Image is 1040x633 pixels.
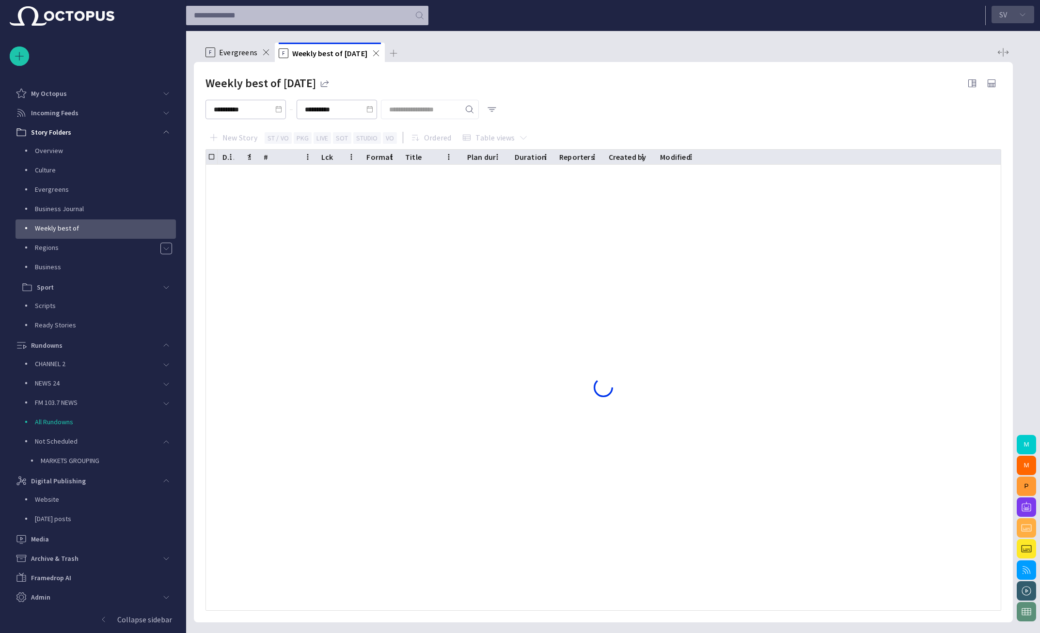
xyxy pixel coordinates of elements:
[35,398,157,407] p: FM 103.7 NEWS
[16,510,176,529] div: [DATE] posts
[1017,435,1036,454] button: M
[219,47,257,57] span: Evergreens
[559,152,594,162] div: Reporters
[202,43,275,62] div: FEvergreens
[31,476,86,486] p: Digital Publishing
[10,610,176,629] button: Collapse sidebar
[490,150,504,164] button: Plan dur column menu
[999,9,1007,20] p: S V
[292,48,367,58] span: Weekly best of [DATE]
[117,614,172,625] p: Collapse sidebar
[301,150,315,164] button: # column menu
[1017,477,1036,496] button: P
[405,152,422,162] div: Title
[992,6,1034,23] button: SV
[31,573,71,583] p: Framedrop AI
[321,152,333,162] div: Lck
[35,359,157,369] p: CHANNEL 2
[35,514,176,524] p: [DATE] posts
[275,43,385,62] div: FWeekly best of [DATE]
[16,161,176,181] div: Culture
[35,185,176,194] p: Evergreens
[21,452,176,471] div: MARKETS GROUPING
[16,142,176,161] div: Overview
[16,219,176,239] div: Weekly best of
[10,84,176,607] ul: main menu
[587,150,601,164] button: Reporters column menu
[366,152,393,162] div: Format
[35,378,157,388] p: NEWS 24
[224,150,237,164] button: Description1 column menu
[31,592,50,602] p: Admin
[31,108,79,118] p: Incoming Feeds
[37,282,54,292] p: Sport
[515,152,547,162] div: Duration
[684,150,698,164] button: Modified column menu
[222,152,234,162] div: Description1
[442,150,456,164] button: Title column menu
[16,239,176,258] div: Regions
[41,456,176,465] p: MARKETS GROUPING
[31,554,79,563] p: Archive & Trash
[35,243,160,252] p: Regions
[16,258,176,278] div: Business
[467,152,496,162] div: Plan dur
[35,301,176,310] p: Scripts
[16,181,176,200] div: Evergreens
[16,200,176,219] div: Business Journal
[16,491,176,510] div: Website
[10,529,176,549] div: Media
[16,316,176,336] div: Ready Stories
[636,150,649,164] button: Created by column menu
[35,223,176,233] p: Weekly best of
[264,152,268,162] div: #
[660,152,691,162] div: Modified
[243,150,257,164] button: ? column menu
[10,6,114,26] img: Octopus News Room
[16,297,176,316] div: Scripts
[10,568,176,587] div: Framedrop AI
[1017,456,1036,475] button: M
[539,150,552,164] button: Duration column menu
[35,204,176,214] p: Business Journal
[345,150,358,164] button: Lck column menu
[35,436,157,446] p: Not Scheduled
[609,152,646,162] div: Created by
[35,494,176,504] p: Website
[35,165,176,175] p: Culture
[16,413,176,432] div: All Rundowns
[31,534,49,544] p: Media
[35,146,176,155] p: Overview
[35,320,176,330] p: Ready Stories
[205,47,215,57] p: F
[35,417,176,427] p: All Rundowns
[31,89,67,98] p: My Octopus
[279,48,288,58] p: F
[205,77,316,90] h2: Weekly best of [DATE]
[31,127,71,137] p: Story Folders
[31,340,63,350] p: Rundowns
[385,150,398,164] button: Format column menu
[35,262,176,272] p: Business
